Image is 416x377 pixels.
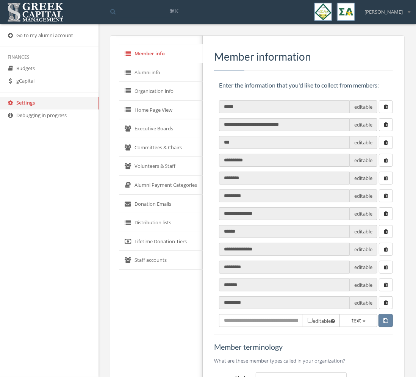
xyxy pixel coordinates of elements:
span: editable [303,314,340,327]
a: Alumni info [119,63,203,82]
span: editable [350,172,377,185]
span: editable [350,278,377,291]
span: editable [350,207,377,220]
span: editable [350,189,377,202]
span: editable [350,296,377,309]
span: editable [350,154,377,167]
a: Donation Emails [119,195,203,214]
span: editable [350,261,377,274]
span: editable [350,136,377,149]
a: Distribution lists [119,213,203,232]
h5: Member terminology [214,343,393,351]
span: editable [350,243,377,256]
a: Staff accounts [119,251,203,270]
h3: Member information [214,51,393,63]
button: text [339,314,377,327]
a: Organization info [119,82,203,101]
span: ⌘K [169,7,178,15]
p: What are these member types called in your organization? [214,357,393,365]
a: Lifetime Donation Tiers [119,232,203,251]
span: editable [350,100,377,113]
a: Home Page View [119,101,203,120]
span: editable [350,118,377,131]
a: Executive Boards [119,119,203,138]
a: Volunteers & Staff [119,157,203,176]
h6: Enter the information that you'd like to collect from members: [219,82,393,89]
a: Member info [119,44,203,63]
a: Committees & Chairs [119,138,203,157]
div: [PERSON_NAME] [360,3,410,16]
span: editable [350,225,377,238]
a: Alumni Payment Categories [119,176,203,195]
span: [PERSON_NAME] [364,8,403,16]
